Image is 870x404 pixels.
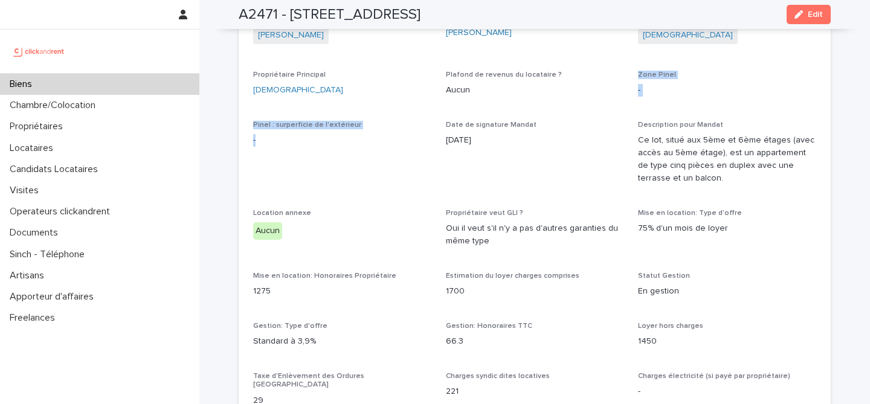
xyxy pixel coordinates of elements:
p: 75% d'un mois de loyer [638,222,816,235]
button: Edit [787,5,831,24]
span: Propriétaire veut GLI ? [446,210,523,217]
span: Edit [808,10,823,19]
span: Description pour Mandat [638,121,723,129]
p: Sinch - Téléphone [5,249,94,260]
p: Locataires [5,143,63,154]
p: Propriétaires [5,121,72,132]
span: Mise en location: Honoraires Propriétaire [253,272,396,280]
p: Ce lot, situé aux 5ème et 6ème étages (avec accès au 5ème étage), est un appartement de type cinq... [638,134,816,184]
a: [DEMOGRAPHIC_DATA] [643,29,733,42]
p: Oui il veut s'il n'y a pas d'autres garanties du même type [446,222,624,248]
span: Mise en location: Type d'offre [638,210,742,217]
p: - [638,84,816,97]
span: Charges électricité (si payé par propriétaire) [638,373,790,380]
a: [PERSON_NAME] [446,27,512,39]
span: Charges syndic dites locatives [446,373,550,380]
p: Aucun [446,84,624,97]
p: 1450 [638,335,816,348]
span: Statut Gestion [638,272,690,280]
span: Plafond de revenus du locataire ? [446,71,562,79]
p: Biens [5,79,42,90]
span: Location annexe [253,210,311,217]
p: En gestion [638,285,816,298]
p: 66.3 [446,335,624,348]
span: Estimation du loyer charges comprises [446,272,579,280]
span: Gestion: Honoraires TTC [446,322,532,330]
a: [PERSON_NAME] [258,29,324,42]
p: Operateurs clickandrent [5,206,120,217]
span: Pinel : surperficie de l'extérieur [253,121,361,129]
p: Visites [5,185,48,196]
div: Aucun [253,222,282,240]
p: 1700 [446,285,624,298]
img: UCB0brd3T0yccxBKYDjQ [10,39,68,63]
span: Taxe d'Enlèvement des Ordures [GEOGRAPHIC_DATA] [253,373,364,388]
span: Zone Pinel [638,71,676,79]
a: [DEMOGRAPHIC_DATA] [253,84,343,97]
p: Artisans [5,270,54,281]
p: Freelances [5,312,65,324]
p: 221 [446,385,624,398]
h2: A2471 - [STREET_ADDRESS] [239,6,420,24]
span: Gestion: Type d'offre [253,322,327,330]
span: Loyer hors charges [638,322,703,330]
p: Standard à 3,9% [253,335,431,348]
p: [DATE] [446,134,624,147]
span: Propriétaire Principal [253,71,326,79]
span: Date de signature Mandat [446,121,536,129]
p: Chambre/Colocation [5,100,105,111]
p: Apporteur d'affaires [5,291,103,303]
p: Candidats Locataires [5,164,108,175]
p: - [638,385,816,398]
p: 1275 [253,285,431,298]
p: Documents [5,227,68,239]
p: - [253,134,431,147]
